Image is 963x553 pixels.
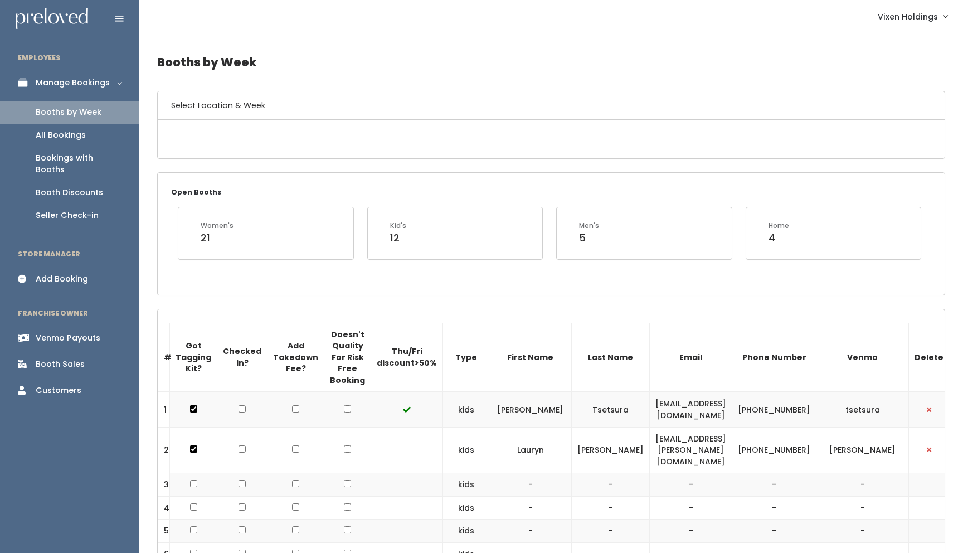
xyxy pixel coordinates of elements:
small: Open Booths [171,187,221,197]
td: tsetsura [816,392,909,427]
th: Got Tagging Kit? [170,323,217,392]
div: Men's [579,221,599,231]
td: 1 [158,392,170,427]
th: Checked in? [217,323,267,392]
td: - [816,496,909,520]
td: [EMAIL_ADDRESS][PERSON_NAME][DOMAIN_NAME] [650,427,732,473]
div: Home [769,221,789,231]
td: [PERSON_NAME] [572,427,650,473]
div: 21 [201,231,234,245]
td: Lauryn [489,427,572,473]
th: Thu/Fri discount>50% [371,323,443,392]
div: Venmo Payouts [36,332,100,344]
td: - [489,473,572,497]
td: - [489,520,572,543]
th: Type [443,323,489,392]
div: Booth Sales [36,358,85,370]
td: kids [443,473,489,497]
td: 3 [158,473,170,497]
div: Booths by Week [36,106,101,118]
div: Bookings with Booths [36,152,121,176]
td: - [572,496,650,520]
td: - [489,496,572,520]
td: - [732,520,816,543]
td: - [732,496,816,520]
h4: Booths by Week [157,47,945,77]
th: Delete [909,323,950,392]
div: Booth Discounts [36,187,103,198]
div: 12 [390,231,406,245]
th: Add Takedown Fee? [267,323,324,392]
td: - [816,520,909,543]
td: [PERSON_NAME] [816,427,909,473]
td: kids [443,520,489,543]
td: - [816,473,909,497]
td: 5 [158,520,170,543]
th: Email [650,323,732,392]
td: - [732,473,816,497]
div: 4 [769,231,789,245]
th: Venmo [816,323,909,392]
td: 4 [158,496,170,520]
div: Add Booking [36,273,88,285]
td: [EMAIL_ADDRESS][DOMAIN_NAME] [650,392,732,427]
td: [PHONE_NUMBER] [732,427,816,473]
div: All Bookings [36,129,86,141]
td: - [650,520,732,543]
td: [PERSON_NAME] [489,392,572,427]
th: First Name [489,323,572,392]
th: # [158,323,170,392]
div: Manage Bookings [36,77,110,89]
div: Women's [201,221,234,231]
td: - [572,520,650,543]
img: preloved logo [16,8,88,30]
th: Phone Number [732,323,816,392]
th: Doesn't Quality For Risk Free Booking [324,323,371,392]
div: Kid's [390,221,406,231]
div: Seller Check-in [36,210,99,221]
td: [PHONE_NUMBER] [732,392,816,427]
h6: Select Location & Week [158,91,945,120]
a: Vixen Holdings [867,4,959,28]
td: kids [443,496,489,520]
td: - [572,473,650,497]
td: kids [443,392,489,427]
td: - [650,496,732,520]
td: Tsetsura [572,392,650,427]
span: Vixen Holdings [878,11,938,23]
th: Last Name [572,323,650,392]
div: 5 [579,231,599,245]
td: kids [443,427,489,473]
td: - [650,473,732,497]
div: Customers [36,385,81,396]
td: 2 [158,427,170,473]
